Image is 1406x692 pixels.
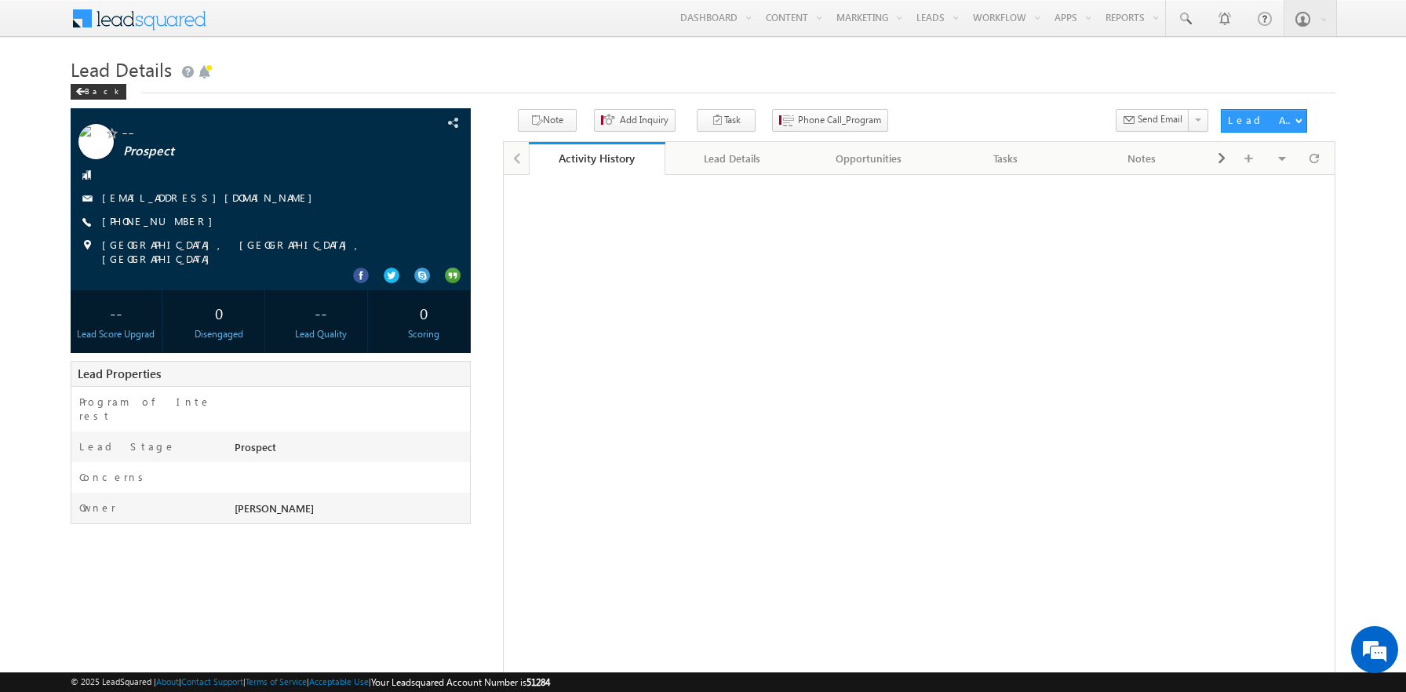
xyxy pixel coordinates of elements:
span: Prospect [123,144,373,159]
label: Program of Interest [79,395,216,423]
img: Profile photo [78,124,114,165]
button: Lead Actions [1221,109,1307,133]
div: Lead Quality [279,327,363,341]
button: Note [518,109,577,132]
div: 0 [382,298,466,327]
div: Back [71,84,126,100]
div: 0 [177,298,260,327]
div: Lead Actions [1228,113,1295,127]
button: Send Email [1116,109,1189,132]
div: Scoring [382,327,466,341]
button: Phone Call_Program [772,109,888,132]
a: Tasks [938,142,1074,175]
div: Lead Details [678,149,788,168]
span: [PERSON_NAME] [235,501,314,515]
a: Back [71,83,134,97]
span: © 2025 LeadSquared | | | | | [71,675,550,690]
span: 51284 [526,676,550,688]
a: Activity History [529,142,665,175]
span: -- [122,124,372,140]
button: Add Inquiry [594,109,676,132]
a: Terms of Service [246,676,307,687]
div: Activity History [541,151,654,166]
div: Prospect [231,439,470,461]
span: Lead Details [71,56,172,82]
a: [EMAIL_ADDRESS][DOMAIN_NAME] [102,191,320,204]
a: Acceptable Use [309,676,369,687]
a: Lead Details [665,142,802,175]
a: About [156,676,179,687]
label: Owner [79,501,116,515]
label: Lead Stage [79,439,176,453]
a: Opportunities [801,142,938,175]
span: Send Email [1138,112,1182,126]
span: Phone Call_Program [798,113,881,127]
span: Lead Properties [78,366,161,381]
div: Tasks [950,149,1060,168]
a: Notes [1074,142,1211,175]
label: Concerns [79,470,149,484]
a: Contact Support [181,676,243,687]
button: Task [697,109,756,132]
span: [PHONE_NUMBER] [102,214,220,230]
div: -- [279,298,363,327]
div: -- [75,298,158,327]
div: Opportunities [814,149,923,168]
div: Notes [1087,149,1197,168]
span: Add Inquiry [620,113,668,127]
div: Lead Score Upgrad [75,327,158,341]
span: Your Leadsquared Account Number is [371,676,550,688]
span: [GEOGRAPHIC_DATA], [GEOGRAPHIC_DATA], [GEOGRAPHIC_DATA] [102,238,429,266]
div: Disengaged [177,327,260,341]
